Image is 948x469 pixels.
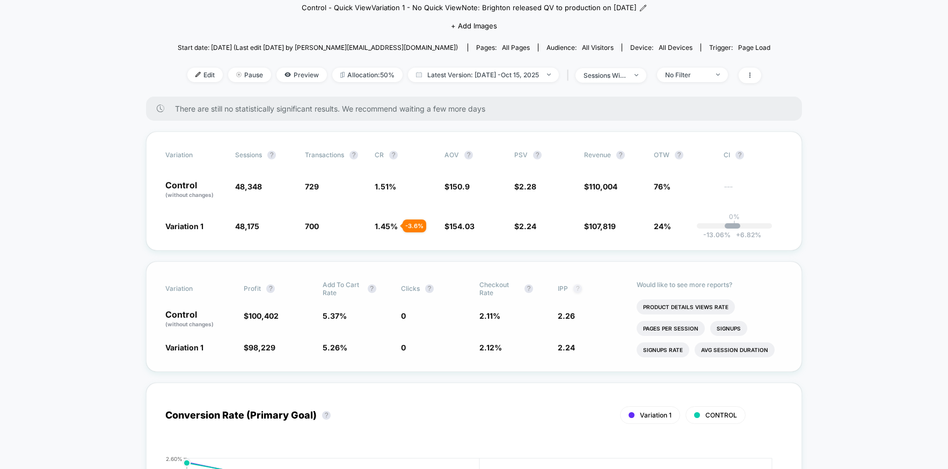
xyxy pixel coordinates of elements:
[416,72,422,77] img: calendar
[375,151,384,159] span: CR
[165,222,203,231] span: Variation 1
[710,321,747,336] li: Signups
[514,151,528,159] span: PSV
[573,284,582,293] button: ?
[665,71,708,79] div: No Filter
[305,151,344,159] span: Transactions
[267,151,276,159] button: ?
[389,151,398,159] button: ?
[401,311,406,320] span: 0
[249,311,279,320] span: 100,402
[637,281,783,289] p: Would like to see more reports?
[266,284,275,293] button: ?
[584,151,611,159] span: Revenue
[635,74,638,76] img: end
[449,182,470,191] span: 150.9
[733,221,735,229] p: |
[716,74,720,76] img: end
[236,72,242,77] img: end
[654,182,670,191] span: 76%
[564,68,575,83] span: |
[637,299,735,314] li: Product Details Views Rate
[654,222,671,231] span: 24%
[735,151,744,159] button: ?
[476,43,530,52] div: Pages:
[584,182,617,191] span: $
[322,411,331,420] button: ?
[340,72,345,78] img: rebalance
[451,21,497,30] span: + Add Images
[582,43,614,52] span: All Visitors
[622,43,701,52] span: Device:
[305,222,319,231] span: 700
[729,212,740,221] p: 0%
[178,43,458,52] span: Start date: [DATE] (Last edit [DATE] by [PERSON_NAME][EMAIL_ADDRESS][DOMAIN_NAME])
[524,284,533,293] button: ?
[403,219,426,232] div: - 3.6 %
[175,104,781,113] span: There are still no statistically significant results. We recommend waiting a few more days
[659,43,692,52] span: all devices
[323,311,347,320] span: 5.37 %
[675,151,683,159] button: ?
[533,151,542,159] button: ?
[165,192,214,198] span: (without changes)
[165,151,224,159] span: Variation
[244,284,261,292] span: Profit
[724,184,783,199] span: ---
[695,342,775,357] li: Avg Session Duration
[425,284,434,293] button: ?
[368,284,376,293] button: ?
[165,181,224,199] p: Control
[519,182,536,191] span: 2.28
[547,74,551,76] img: end
[637,342,689,357] li: Signups Rate
[165,310,233,328] p: Control
[165,321,214,327] span: (without changes)
[479,281,519,297] span: Checkout Rate
[375,222,398,231] span: 1.45 %
[187,68,223,82] span: Edit
[640,411,672,419] span: Variation 1
[514,222,536,231] span: $
[589,182,617,191] span: 110,004
[235,151,262,159] span: Sessions
[637,321,705,336] li: Pages Per Session
[731,231,761,239] span: 6.82 %
[323,281,362,297] span: Add To Cart Rate
[323,343,347,352] span: 5.26 %
[305,182,319,191] span: 729
[479,311,500,320] span: 2.11 %
[654,151,713,159] span: OTW
[276,68,327,82] span: Preview
[244,311,279,320] span: $
[502,43,530,52] span: all pages
[166,455,183,461] tspan: 2.60%
[519,222,536,231] span: 2.24
[401,343,406,352] span: 0
[349,151,358,159] button: ?
[584,222,616,231] span: $
[235,222,259,231] span: 48,175
[408,68,559,82] span: Latest Version: [DATE] - Oct 15, 2025
[724,151,783,159] span: CI
[703,231,731,239] span: -13.06 %
[235,182,262,191] span: 48,348
[195,72,201,77] img: edit
[444,222,475,231] span: $
[709,43,770,52] div: Trigger:
[464,151,473,159] button: ?
[479,343,502,352] span: 2.12 %
[165,281,224,297] span: Variation
[616,151,625,159] button: ?
[375,182,396,191] span: 1.51 %
[165,343,203,352] span: Variation 1
[249,343,275,352] span: 98,229
[705,411,737,419] span: CONTROL
[736,231,740,239] span: +
[244,343,275,352] span: $
[228,68,271,82] span: Pause
[332,68,403,82] span: Allocation: 50%
[558,311,575,320] span: 2.26
[738,43,770,52] span: Page Load
[302,3,637,13] span: Control - Quick ViewVariation 1 - No Quick ViewNote: Brighton released QV to production on [DATE]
